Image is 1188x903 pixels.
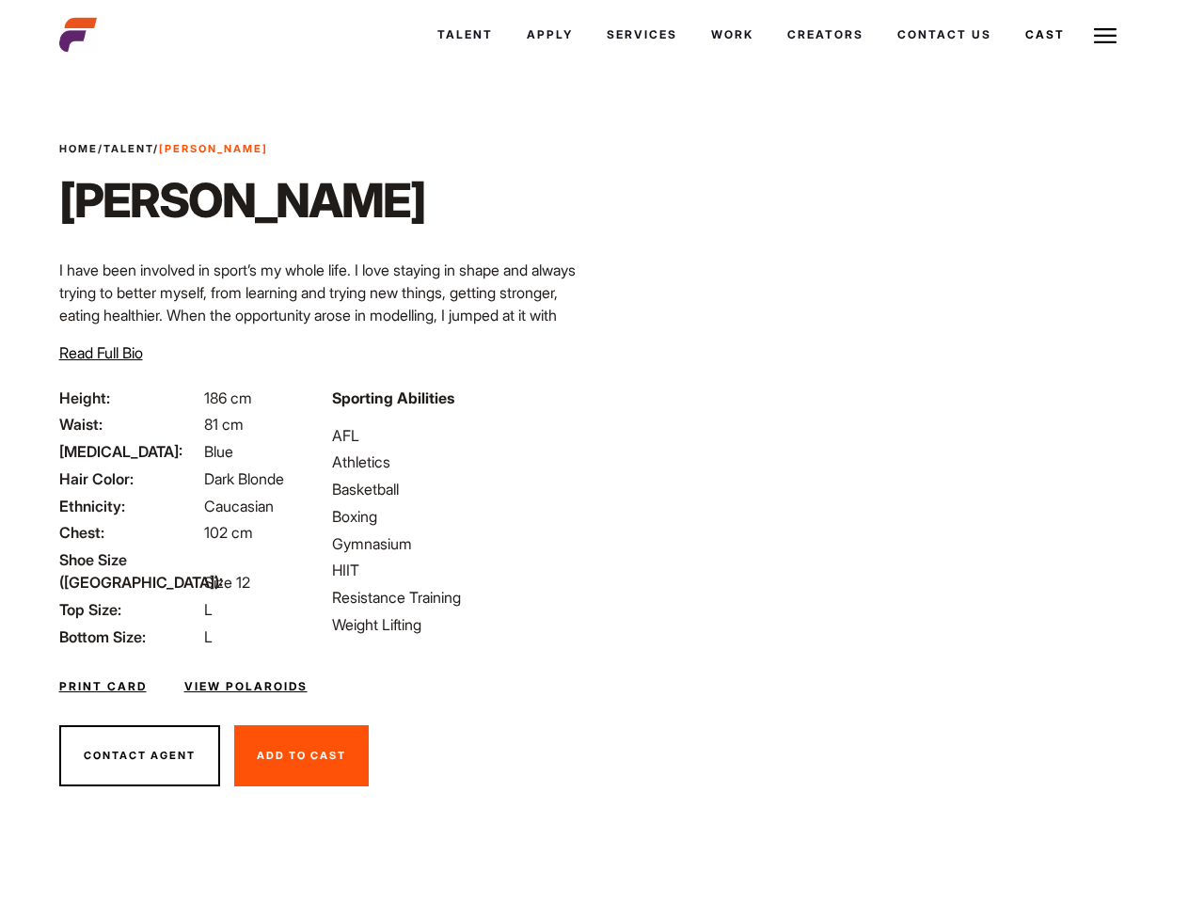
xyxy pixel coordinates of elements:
p: I have been involved in sport’s my whole life. I love staying in shape and always trying to bette... [59,259,583,439]
span: Bottom Size: [59,626,200,648]
span: / / [59,141,268,157]
li: Basketball [332,478,582,500]
span: [MEDICAL_DATA]: [59,440,200,463]
li: Resistance Training [332,586,582,609]
li: AFL [332,424,582,447]
img: cropped-aefm-brand-fav-22-square.png [59,16,97,54]
button: Add To Cast [234,725,369,787]
a: Creators [770,9,880,60]
span: Ethnicity: [59,495,200,517]
span: L [204,600,213,619]
h1: [PERSON_NAME] [59,172,425,229]
strong: Sporting Abilities [332,388,454,407]
span: Shoe Size ([GEOGRAPHIC_DATA]): [59,548,200,594]
li: Athletics [332,451,582,473]
span: Waist: [59,413,200,436]
span: Caucasian [204,497,274,515]
li: Weight Lifting [332,613,582,636]
a: Home [59,142,98,155]
li: HIIT [332,559,582,581]
button: Read Full Bio [59,341,143,364]
a: Work [694,9,770,60]
span: 81 cm [204,415,244,434]
span: Chest: [59,521,200,544]
span: Add To Cast [257,749,346,762]
li: Gymnasium [332,532,582,555]
span: L [204,627,213,646]
a: View Polaroids [184,678,308,695]
span: 102 cm [204,523,253,542]
span: 186 cm [204,388,252,407]
span: Top Size: [59,598,200,621]
a: Print Card [59,678,147,695]
span: Height: [59,387,200,409]
span: Dark Blonde [204,469,284,488]
a: Talent [420,9,510,60]
button: Contact Agent [59,725,220,787]
img: Burger icon [1094,24,1117,47]
strong: [PERSON_NAME] [159,142,268,155]
li: Boxing [332,505,582,528]
span: Read Full Bio [59,343,143,362]
a: Cast [1008,9,1082,60]
a: Contact Us [880,9,1008,60]
a: Talent [103,142,153,155]
a: Services [590,9,694,60]
span: Size 12 [204,573,250,592]
span: Hair Color: [59,467,200,490]
a: Apply [510,9,590,60]
span: Blue [204,442,233,461]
